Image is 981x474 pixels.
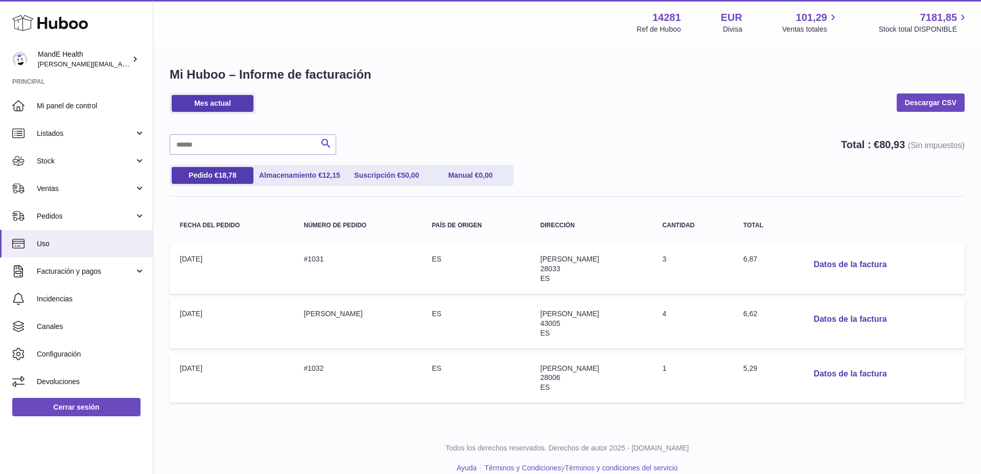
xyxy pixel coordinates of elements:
[541,383,550,391] span: ES
[541,265,560,273] span: 28033
[37,294,145,304] span: Incidencias
[293,299,422,348] td: [PERSON_NAME]
[879,11,969,34] a: 7181,85 Stock total DISPONIBLE
[293,353,422,403] td: #1032
[782,11,839,34] a: 101,29 Ventas totales
[422,244,530,294] td: ES
[541,364,599,372] span: [PERSON_NAME]
[920,11,957,25] span: 7181,85
[652,11,681,25] strong: 14281
[322,171,340,179] span: 12,15
[38,60,260,68] span: [PERSON_NAME][EMAIL_ADDRESS][PERSON_NAME][DOMAIN_NAME]
[170,66,965,83] h1: Mi Huboo – Informe de facturación
[484,464,561,472] a: Términos y Condiciones
[541,274,550,282] span: ES
[37,267,134,276] span: Facturación y pagos
[796,11,827,25] span: 101,29
[422,299,530,348] td: ES
[37,239,145,249] span: Uso
[733,212,796,239] th: Total
[652,299,733,348] td: 4
[293,212,422,239] th: Número de pedido
[37,211,134,221] span: Pedidos
[908,141,965,150] span: (Sin impuestos)
[652,244,733,294] td: 3
[161,443,973,453] p: Todos los derechos reservados. Derechos de autor 2025 - [DOMAIN_NAME]
[37,156,134,166] span: Stock
[430,167,511,184] a: Manual €0,00
[422,212,530,239] th: País de origen
[219,171,237,179] span: 18,78
[172,95,253,112] a: Mes actual
[637,25,681,34] div: Ref de Huboo
[805,309,895,330] button: Datos de la factura
[37,322,145,331] span: Canales
[652,353,733,403] td: 1
[37,129,134,138] span: Listados
[481,463,678,473] li: y
[841,139,965,150] strong: Total : €
[541,255,599,263] span: [PERSON_NAME]
[897,93,965,112] a: Descargar CSV
[37,101,145,111] span: Mi panel de control
[170,299,293,348] td: [DATE]
[743,255,757,263] span: 6,87
[37,377,145,387] span: Devoluciones
[723,25,742,34] div: Divisa
[479,171,493,179] span: 0,00
[879,139,905,150] span: 80,93
[457,464,477,472] a: Ayuda
[541,319,560,327] span: 43005
[743,364,757,372] span: 5,29
[255,167,344,184] a: Almacenamiento €12,15
[541,310,599,318] span: [PERSON_NAME]
[38,50,130,69] div: MandE Health
[565,464,678,472] a: Términos y condiciones del servicio
[782,25,839,34] span: Ventas totales
[879,25,969,34] span: Stock total DISPONIBLE
[346,167,428,184] a: Suscripción €50,00
[37,349,145,359] span: Configuración
[721,11,742,25] strong: EUR
[541,329,550,337] span: ES
[401,171,419,179] span: 50,00
[530,212,652,239] th: Dirección
[652,212,733,239] th: Cantidad
[170,212,293,239] th: Fecha del pedido
[12,52,28,67] img: luis.mendieta@mandehealth.com
[293,244,422,294] td: #1031
[37,184,134,194] span: Ventas
[422,353,530,403] td: ES
[805,254,895,275] button: Datos de la factura
[805,364,895,385] button: Datos de la factura
[541,373,560,382] span: 28006
[170,244,293,294] td: [DATE]
[12,398,141,416] a: Cerrar sesión
[172,167,253,184] a: Pedido €18,78
[170,353,293,403] td: [DATE]
[743,310,757,318] span: 6,62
